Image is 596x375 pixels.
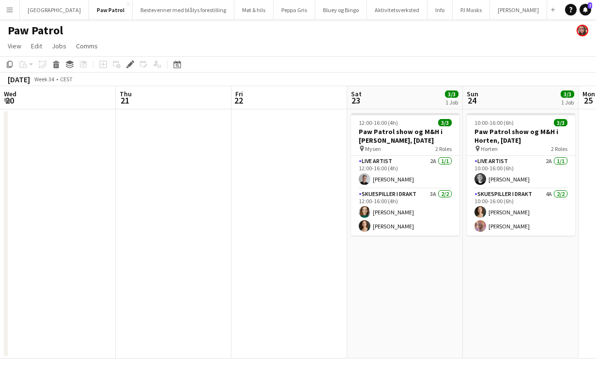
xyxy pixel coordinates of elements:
[467,90,478,98] span: Sun
[577,25,588,36] app-user-avatar: Kamilla Skallerud
[561,90,574,98] span: 3/3
[52,42,66,50] span: Jobs
[351,90,362,98] span: Sat
[351,113,459,236] app-job-card: 12:00-16:00 (4h)3/3Paw Patrol show og M&H i [PERSON_NAME], [DATE] Mysen2 RolesLive artist2A1/112:...
[474,119,514,126] span: 10:00-16:00 (6h)
[453,0,490,19] button: PJ Masks
[118,95,132,106] span: 21
[27,40,46,52] a: Edit
[234,0,274,19] button: Møt & hils
[234,95,243,106] span: 22
[561,99,574,106] div: 1 Job
[359,119,398,126] span: 12:00-16:00 (4h)
[315,0,367,19] button: Bluey og Bingo
[554,119,567,126] span: 3/3
[8,42,21,50] span: View
[465,95,478,106] span: 24
[588,2,592,9] span: 7
[351,127,459,145] h3: Paw Patrol show og M&H i [PERSON_NAME], [DATE]
[4,40,25,52] a: View
[32,75,56,83] span: Week 34
[467,189,575,236] app-card-role: Skuespiller i drakt4A2/210:00-16:00 (6h)[PERSON_NAME][PERSON_NAME]
[31,42,42,50] span: Edit
[274,0,315,19] button: Peppa Gris
[351,156,459,189] app-card-role: Live artist2A1/112:00-16:00 (4h)[PERSON_NAME]
[48,40,70,52] a: Jobs
[60,75,73,83] div: CEST
[133,0,234,19] button: Bestevenner med blålys forestilling
[20,0,89,19] button: [GEOGRAPHIC_DATA]
[2,95,16,106] span: 20
[365,145,381,152] span: Mysen
[580,4,591,15] a: 7
[435,145,452,152] span: 2 Roles
[467,156,575,189] app-card-role: Live artist2A1/110:00-16:00 (6h)[PERSON_NAME]
[4,90,16,98] span: Wed
[8,23,63,38] h1: Paw Patrol
[235,90,243,98] span: Fri
[467,113,575,236] app-job-card: 10:00-16:00 (6h)3/3Paw Patrol show og M&H i Horten, [DATE] Horten2 RolesLive artist2A1/110:00-16:...
[120,90,132,98] span: Thu
[72,40,102,52] a: Comms
[89,0,133,19] button: Paw Patrol
[467,127,575,145] h3: Paw Patrol show og M&H i Horten, [DATE]
[76,42,98,50] span: Comms
[481,145,498,152] span: Horten
[490,0,547,19] button: [PERSON_NAME]
[551,145,567,152] span: 2 Roles
[438,119,452,126] span: 3/3
[350,95,362,106] span: 23
[367,0,428,19] button: Aktivitetsverksted
[351,189,459,236] app-card-role: Skuespiller i drakt3A2/212:00-16:00 (4h)[PERSON_NAME][PERSON_NAME]
[445,99,458,106] div: 1 Job
[581,95,595,106] span: 25
[8,75,30,84] div: [DATE]
[445,90,458,98] span: 3/3
[428,0,453,19] button: Info
[582,90,595,98] span: Mon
